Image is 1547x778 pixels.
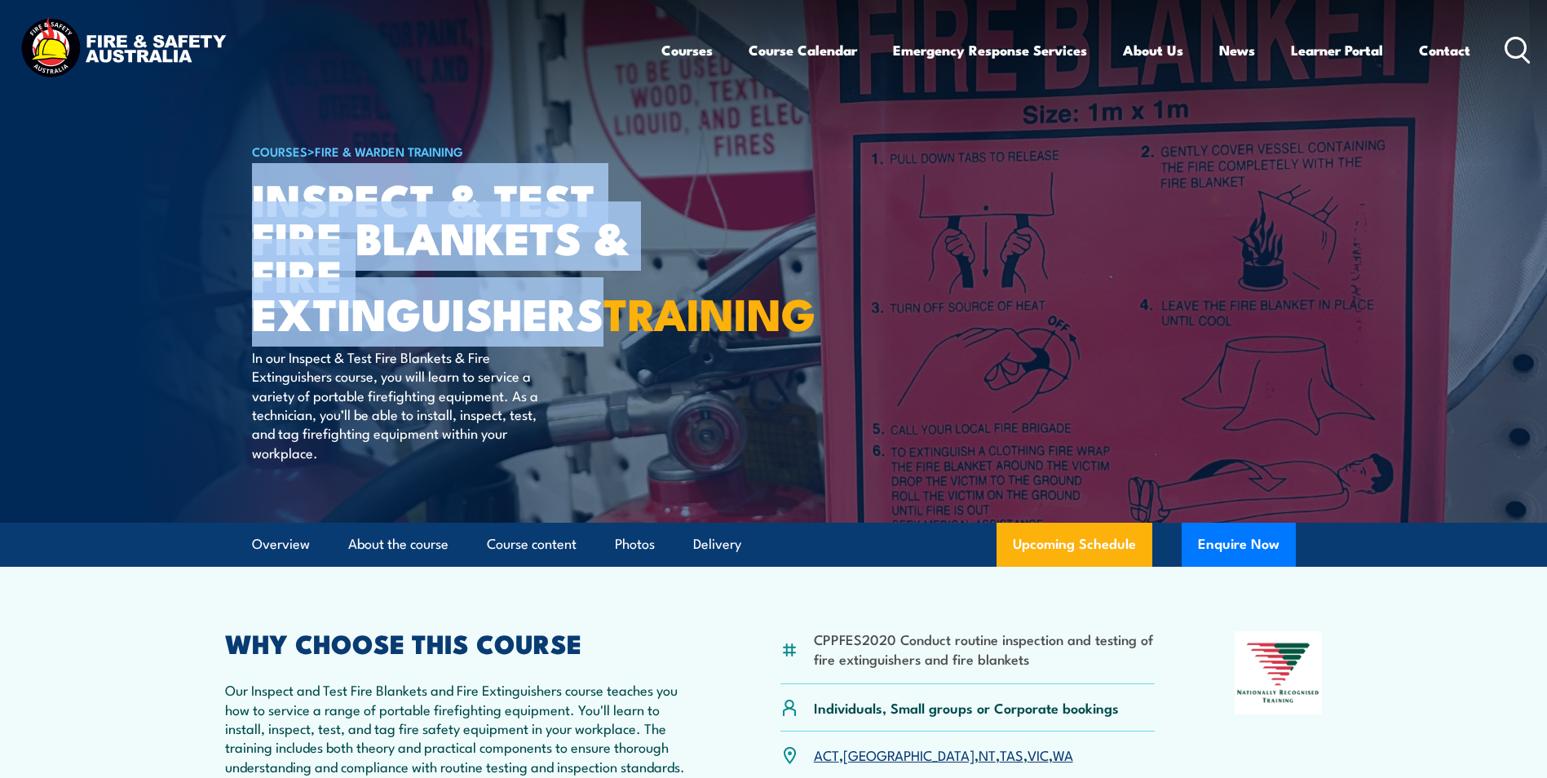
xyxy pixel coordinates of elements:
[252,141,655,161] h6: >
[1219,29,1255,72] a: News
[603,278,815,346] strong: TRAINING
[1028,745,1049,764] a: VIC
[979,745,996,764] a: NT
[997,523,1152,567] a: Upcoming Schedule
[1419,29,1470,72] a: Contact
[225,680,701,776] p: Our Inspect and Test Fire Blankets and Fire Extinguishers course teaches you how to service a ran...
[252,142,307,160] a: COURSES
[1123,29,1183,72] a: About Us
[893,29,1087,72] a: Emergency Response Services
[348,523,449,566] a: About the course
[749,29,857,72] a: Course Calendar
[315,142,463,160] a: Fire & Warden Training
[252,179,655,332] h1: Inspect & Test Fire Blankets & Fire Extinguishers
[814,745,839,764] a: ACT
[1053,745,1073,764] a: WA
[843,745,975,764] a: [GEOGRAPHIC_DATA]
[615,523,655,566] a: Photos
[225,631,701,654] h2: WHY CHOOSE THIS COURSE
[252,347,550,462] p: In our Inspect & Test Fire Blankets & Fire Extinguishers course, you will learn to service a vari...
[1000,745,1023,764] a: TAS
[814,745,1073,764] p: , , , , ,
[1235,631,1323,714] img: Nationally Recognised Training logo.
[814,698,1119,717] p: Individuals, Small groups or Corporate bookings
[814,630,1156,668] li: CPPFES2020 Conduct routine inspection and testing of fire extinguishers and fire blankets
[1291,29,1383,72] a: Learner Portal
[661,29,713,72] a: Courses
[487,523,577,566] a: Course content
[252,523,310,566] a: Overview
[1182,523,1296,567] button: Enquire Now
[693,523,741,566] a: Delivery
